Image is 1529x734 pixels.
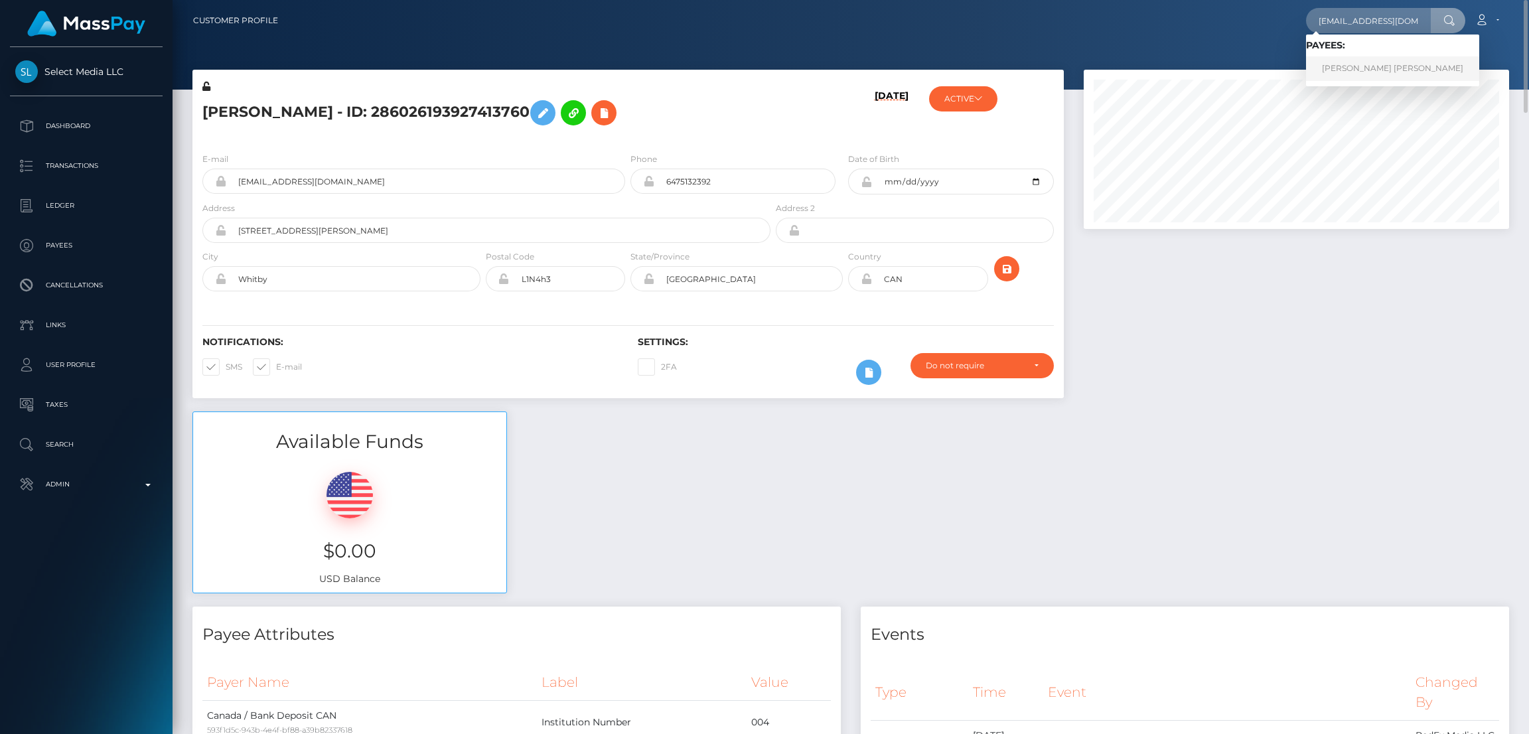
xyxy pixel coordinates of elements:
th: Time [968,664,1043,721]
a: Payees [10,229,163,262]
label: Postal Code [486,251,534,263]
a: Dashboard [10,110,163,143]
h3: Available Funds [193,429,506,455]
h5: [PERSON_NAME] - ID: 286026193927413760 [202,94,763,132]
th: Event [1043,664,1411,721]
h6: Notifications: [202,336,618,348]
a: Customer Profile [193,7,278,35]
p: Transactions [15,156,157,176]
th: Payer Name [202,664,537,701]
div: USD Balance [193,455,506,593]
th: Changed By [1411,664,1499,721]
p: Taxes [15,395,157,415]
p: User Profile [15,355,157,375]
label: Phone [630,153,657,165]
p: Cancellations [15,275,157,295]
img: Select Media LLC [15,60,38,83]
label: Country [848,251,881,263]
input: Search... [1306,8,1431,33]
label: Date of Birth [848,153,899,165]
a: Search [10,428,163,461]
a: [PERSON_NAME] [PERSON_NAME] [1306,56,1479,81]
div: Do not require [926,360,1023,371]
a: Links [10,309,163,342]
h6: Payees: [1306,40,1479,51]
label: SMS [202,358,242,376]
button: ACTIVE [929,86,997,111]
label: E-mail [202,153,228,165]
button: Do not require [910,353,1054,378]
p: Ledger [15,196,157,216]
h3: $0.00 [203,538,496,564]
a: Admin [10,468,163,501]
p: Search [15,435,157,455]
a: Taxes [10,388,163,421]
label: City [202,251,218,263]
a: Ledger [10,189,163,222]
h4: Payee Attributes [202,623,831,646]
a: Transactions [10,149,163,183]
label: 2FA [638,358,677,376]
p: Payees [15,236,157,256]
p: Dashboard [15,116,157,136]
a: User Profile [10,348,163,382]
span: Select Media LLC [10,66,163,78]
label: State/Province [630,251,690,263]
p: Admin [15,475,157,494]
h4: Events [871,623,1499,646]
img: MassPay Logo [27,11,145,37]
img: USD.png [327,472,373,518]
label: Address 2 [776,202,815,214]
a: Cancellations [10,269,163,302]
p: Links [15,315,157,335]
th: Type [871,664,968,721]
h6: Settings: [638,336,1053,348]
th: Value [747,664,831,701]
label: Address [202,202,235,214]
h6: [DATE] [875,90,909,137]
th: Label [537,664,747,701]
label: E-mail [253,358,302,376]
